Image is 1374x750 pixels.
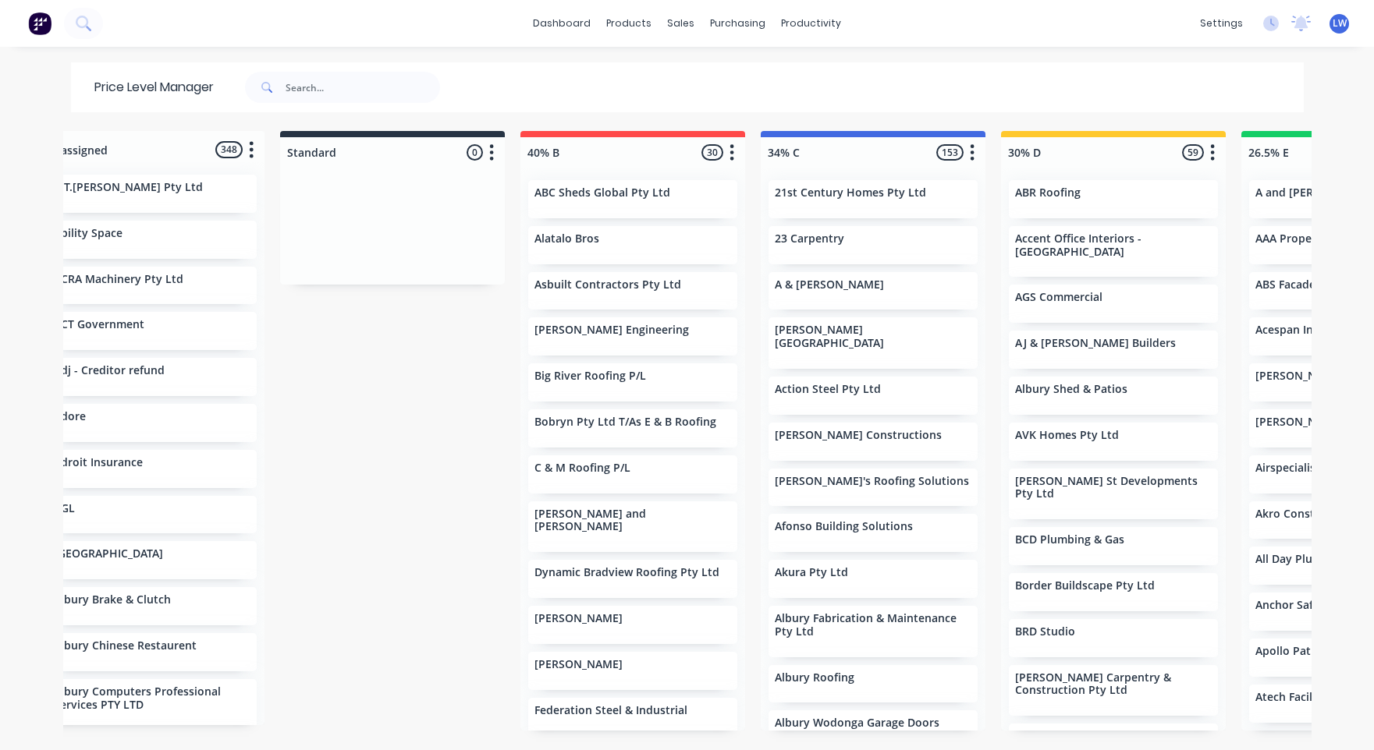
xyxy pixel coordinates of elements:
[286,72,440,103] input: Search...
[48,175,257,213] div: A.T.[PERSON_NAME] Pty Ltd
[1015,533,1124,547] p: BCD Plumbing & Gas
[54,410,86,423] p: Adore
[54,502,75,515] p: AGL
[534,416,716,429] p: Bobryn Pty Ltd T/As E & B Roofing
[528,606,737,644] div: [PERSON_NAME]
[1015,579,1155,593] p: Border Buildscape Pty Ltd
[1015,429,1119,442] p: AVK Homes Pty Ltd
[54,273,183,286] p: ACRA Machinery Pty Ltd
[1009,469,1218,520] div: [PERSON_NAME] St Developments Pty Ltd
[534,508,731,534] p: [PERSON_NAME] and [PERSON_NAME]
[534,324,689,337] p: [PERSON_NAME] Engineering
[28,12,51,35] img: Factory
[1015,383,1127,396] p: Albury Shed & Patios
[48,312,257,350] div: ACT Government
[775,612,971,639] p: Albury Fabrication & Maintenance Pty Ltd
[54,547,163,561] p: [GEOGRAPHIC_DATA]
[48,496,257,534] div: AGL
[775,716,939,730] p: Albury Wodonga Garage Doors
[1009,331,1218,369] div: AJ & [PERSON_NAME] Builders
[54,227,122,240] p: Ability Space
[48,679,257,731] div: Albury Computers Professional Services PTY LTD
[534,278,681,292] p: Asbuilt Contractors Pty Ltd
[1255,324,1357,337] p: Acespan Industries
[528,560,737,598] div: Dynamic Bradview Roofing Pty Ltd
[1015,475,1212,501] p: [PERSON_NAME] St Developments Pty Ltd
[528,226,737,264] div: Alatalo Bros
[1009,377,1218,415] div: Albury Shed & Patios
[528,317,737,356] div: [PERSON_NAME] Engineering
[1015,337,1176,350] p: AJ & [PERSON_NAME] Builders
[534,704,687,717] p: Federation Steel & Industrial
[775,232,844,246] p: 23 Carpentry
[528,363,737,402] div: Big River Roofing P/L
[54,593,171,607] p: Albury Brake & Clutch
[769,423,978,461] div: [PERSON_NAME] Constructions
[48,450,257,488] div: Adroit Insurance
[1015,232,1212,259] p: Accent Office Interiors - [GEOGRAPHIC_DATA]
[598,12,659,35] div: products
[528,180,737,218] div: ABC Sheds Global Pty Ltd
[775,520,913,533] p: Afonso Building Solutions
[769,514,978,552] div: Afonso Building Solutions
[528,409,737,448] div: Bobryn Pty Ltd T/As E & B Roofing
[1255,232,1364,246] p: AAA Property Works
[659,12,702,35] div: sales
[775,324,971,350] p: [PERSON_NAME][GEOGRAPHIC_DATA]
[775,186,926,200] p: 21st Century Homes Pty Ltd
[48,358,257,396] div: Adj - Creditor refund
[54,456,143,469] p: Adroit Insurance
[769,317,978,369] div: [PERSON_NAME][GEOGRAPHIC_DATA]
[1192,12,1251,35] div: settings
[1333,16,1347,30] span: LW
[775,671,854,685] p: Albury Roofing
[769,226,978,264] div: 23 Carpentry
[528,652,737,690] div: [PERSON_NAME]
[775,566,848,579] p: Akura Pty Ltd
[769,710,978,748] div: Albury Wodonga Garage Doors
[534,186,670,200] p: ABC Sheds Global Pty Ltd
[769,272,978,310] div: A & [PERSON_NAME]
[48,633,257,671] div: Albury Chinese Restaurent
[54,685,250,712] p: Albury Computers Professional Services PTY LTD
[528,501,737,553] div: [PERSON_NAME] and [PERSON_NAME]
[534,658,623,671] p: [PERSON_NAME]
[48,541,257,579] div: [GEOGRAPHIC_DATA]
[1015,291,1102,304] p: AGS Commercial
[769,180,978,218] div: 21st Century Homes Pty Ltd
[769,560,978,598] div: Akura Pty Ltd
[1009,527,1218,565] div: BCD Plumbing & Gas
[1009,665,1218,716] div: [PERSON_NAME] Carpentry & Construction Pty Ltd
[54,364,165,377] p: Adj - Creditor refund
[1009,423,1218,461] div: AVK Homes Pty Ltd
[1015,730,1187,743] p: [PERSON_NAME] Builder Pty Ltd
[773,12,849,35] div: productivity
[1009,573,1218,611] div: Border Buildscape Pty Ltd
[775,475,969,488] p: [PERSON_NAME]'s Roofing Solutions
[534,612,623,625] p: [PERSON_NAME]
[775,278,884,292] p: A & [PERSON_NAME]
[775,383,881,396] p: Action Steel Pty Ltd
[1255,278,1315,292] p: ABS Facade
[48,221,257,259] div: Ability Space
[528,455,737,494] div: C & M Roofing P/L
[215,141,243,157] span: 348
[1015,625,1075,639] p: BRD Studio
[775,429,942,442] p: [PERSON_NAME] Constructions
[48,404,257,442] div: Adore
[1009,226,1218,278] div: Accent Office Interiors - [GEOGRAPHIC_DATA]
[54,639,197,653] p: Albury Chinese Restaurent
[54,318,144,331] p: ACT Government
[534,370,646,383] p: Big River Roofing P/L
[1009,619,1218,657] div: BRD Studio
[769,469,978,507] div: [PERSON_NAME]'s Roofing Solutions
[1009,180,1218,218] div: ABR Roofing
[528,272,737,310] div: Asbuilt Contractors Pty Ltd
[1015,186,1081,200] p: ABR Roofing
[1255,599,1319,612] p: Anchor Safe
[525,12,598,35] a: dashboard
[769,606,978,657] div: Albury Fabrication & Maintenance Pty Ltd
[71,62,214,112] div: Price Level Manager
[48,587,257,625] div: Albury Brake & Clutch
[769,377,978,415] div: Action Steel Pty Ltd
